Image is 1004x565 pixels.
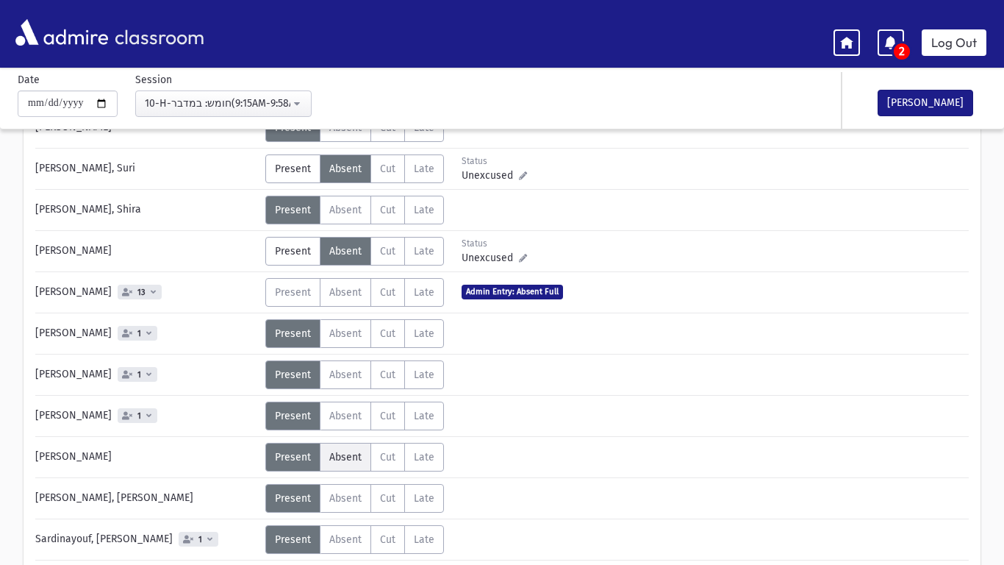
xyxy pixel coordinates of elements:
span: Present [275,245,311,257]
span: 1 [135,329,144,338]
div: Status [462,237,527,250]
div: [PERSON_NAME] [28,360,265,389]
span: Absent [329,410,362,422]
div: [PERSON_NAME] [28,319,265,348]
div: Sardinayouf, [PERSON_NAME] [28,525,265,554]
span: Cut [380,410,395,422]
span: Present [275,492,311,505]
span: Absent [329,369,362,381]
label: Session [135,72,172,88]
span: Cut [380,163,395,175]
span: Late [414,410,434,422]
span: Present [275,163,311,175]
span: Absent [329,204,362,216]
span: Cut [380,204,395,216]
span: Late [414,163,434,175]
span: Present [275,286,311,299]
span: Cut [380,245,395,257]
label: Date [18,72,40,88]
span: Absent [329,163,362,175]
span: Present [275,327,311,340]
span: Present [275,204,311,216]
span: Late [414,286,434,299]
div: [PERSON_NAME] [28,402,265,430]
div: AttTypes [265,154,444,183]
div: AttTypes [265,402,444,430]
span: Late [414,369,434,381]
span: 1 [135,411,144,421]
span: Present [275,410,311,422]
div: 10-H-חומש: במדבר(9:15AM-9:58AM) [145,96,290,111]
span: Present [275,369,311,381]
span: 13 [135,288,148,297]
span: Cut [380,327,395,340]
span: Late [414,245,434,257]
div: AttTypes [265,525,444,554]
img: AdmirePro [12,15,112,49]
span: classroom [112,13,204,52]
div: [PERSON_NAME] [28,237,265,266]
div: Status [462,154,527,168]
div: [PERSON_NAME], Suri [28,154,265,183]
div: [PERSON_NAME] [28,278,265,307]
span: Cut [380,451,395,463]
div: AttTypes [265,443,444,472]
span: Absent [329,492,362,505]
span: Late [414,451,434,463]
button: 10-H-חומש: במדבר(9:15AM-9:58AM) [135,90,312,117]
span: Present [275,533,311,546]
span: Late [414,327,434,340]
span: Absent [329,286,362,299]
span: Cut [380,492,395,505]
div: [PERSON_NAME], Shira [28,196,265,224]
div: AttTypes [265,319,444,348]
span: Unexcused [462,168,519,183]
span: Absent [329,327,362,340]
span: Late [414,492,434,505]
span: Cut [380,369,395,381]
div: [PERSON_NAME], [PERSON_NAME] [28,484,265,513]
span: Absent [329,245,362,257]
div: AttTypes [265,360,444,389]
div: [PERSON_NAME] [28,443,265,472]
span: 2 [894,44,910,59]
span: Cut [380,286,395,299]
div: AttTypes [265,237,444,266]
div: AttTypes [265,196,444,224]
div: AttTypes [265,484,444,513]
div: AttTypes [265,278,444,307]
span: 1 [196,535,205,544]
span: Unexcused [462,250,519,266]
span: Admin Entry: Absent Full [462,285,563,299]
span: Absent [329,451,362,463]
span: Absent [329,533,362,546]
button: [PERSON_NAME] [878,90,973,116]
span: 1 [135,370,144,380]
a: Log Out [922,29,986,56]
span: Cut [380,533,395,546]
span: Late [414,204,434,216]
span: Present [275,451,311,463]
